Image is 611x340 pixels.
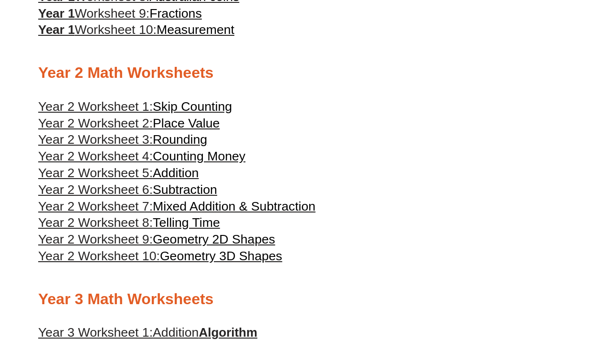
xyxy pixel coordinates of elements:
[153,149,245,163] span: Counting Money
[38,215,220,230] a: Year 2 Worksheet 8:Telling Time
[38,99,153,114] span: Year 2 Worksheet 1:
[38,289,573,309] h2: Year 3 Math Worksheets
[38,199,153,213] span: Year 2 Worksheet 7:
[38,232,275,246] a: Year 2 Worksheet 9:Geometry 2D Shapes
[38,6,202,21] a: Year 1Worksheet 9:Fractions
[38,116,220,130] a: Year 2 Worksheet 2:Place Value
[447,232,611,340] iframe: Chat Widget
[38,166,153,180] span: Year 2 Worksheet 5:
[38,325,257,340] a: Year 3 Worksheet 1:AdditionAlgorithm
[38,132,153,147] span: Year 2 Worksheet 3:
[75,22,157,37] span: Worksheet 10:
[153,182,217,197] span: Subtraction
[38,182,153,197] span: Year 2 Worksheet 6:
[75,6,150,21] span: Worksheet 9:
[153,166,199,180] span: Addition
[38,215,153,230] span: Year 2 Worksheet 8:
[38,132,207,147] a: Year 2 Worksheet 3:Rounding
[153,199,316,213] span: Mixed Addition & Subtraction
[38,199,316,213] a: Year 2 Worksheet 7:Mixed Addition & Subtraction
[38,182,217,197] a: Year 2 Worksheet 6:Subtraction
[149,6,202,21] span: Fractions
[153,116,220,130] span: Place Value
[38,149,153,163] span: Year 2 Worksheet 4:
[153,325,199,340] span: Addition
[38,149,245,163] a: Year 2 Worksheet 4:Counting Money
[38,249,282,263] a: Year 2 Worksheet 10:Geometry 3D Shapes
[153,132,207,147] span: Rounding
[38,249,160,263] span: Year 2 Worksheet 10:
[38,325,153,340] span: Year 3 Worksheet 1:
[157,22,234,37] span: Measurement
[38,22,234,37] a: Year 1Worksheet 10:Measurement
[38,99,232,114] a: Year 2 Worksheet 1:Skip Counting
[153,215,220,230] span: Telling Time
[153,99,232,114] span: Skip Counting
[153,232,275,246] span: Geometry 2D Shapes
[38,116,153,130] span: Year 2 Worksheet 2:
[38,232,153,246] span: Year 2 Worksheet 9:
[38,63,573,83] h2: Year 2 Math Worksheets
[38,166,199,180] a: Year 2 Worksheet 5:Addition
[160,249,282,263] span: Geometry 3D Shapes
